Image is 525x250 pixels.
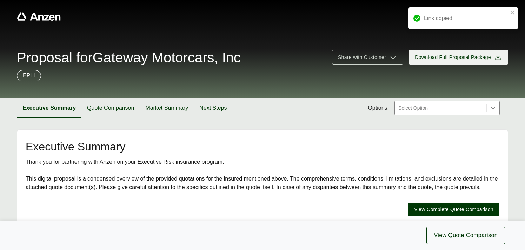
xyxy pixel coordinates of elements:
span: View Complete Quote Comparison [414,206,493,213]
h2: Executive Summary [26,141,499,152]
button: Next Steps [194,98,232,118]
p: EPLI [23,72,35,80]
span: Options: [368,104,389,112]
button: Executive Summary [17,98,81,118]
button: Market Summary [140,98,194,118]
a: Anzen website [17,12,61,21]
span: Share with Customer [338,54,386,61]
button: Share with Customer [332,50,403,65]
span: Proposal for Gateway Motorcars, Inc [17,50,241,65]
button: View Quote Comparison [426,227,505,244]
button: View Complete Quote Comparison [408,203,499,216]
span: Download Full Proposal Package [415,54,491,61]
button: close [510,10,515,15]
button: Quote Comparison [81,98,140,118]
div: Thank you for partnering with Anzen on your Executive Risk insurance program. This digital propos... [26,158,499,191]
div: Link copied! [424,14,508,22]
span: View Quote Comparison [434,231,498,239]
button: Download Full Proposal Package [409,50,508,65]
